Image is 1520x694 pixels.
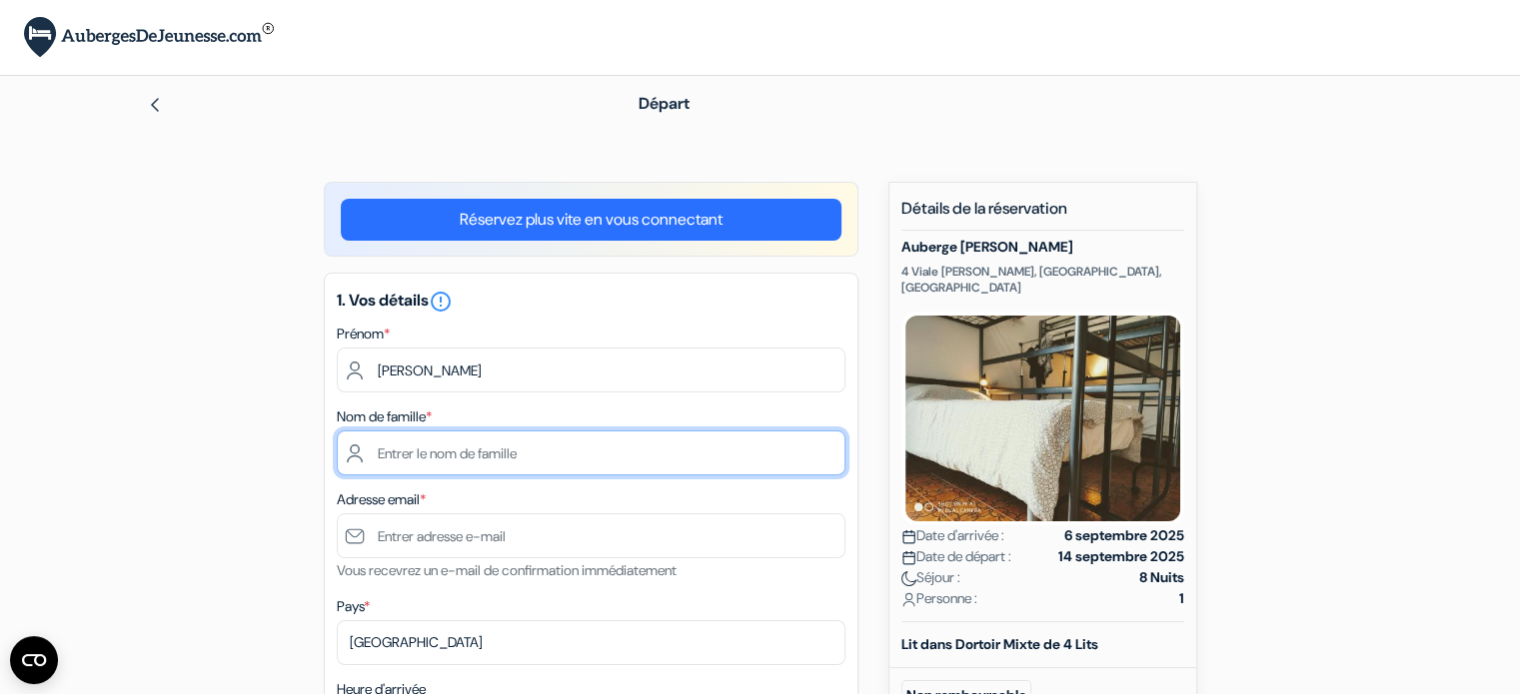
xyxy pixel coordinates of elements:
[337,430,845,475] input: Entrer le nom de famille
[1064,525,1184,546] strong: 6 septembre 2025
[901,567,960,588] span: Séjour :
[337,406,432,427] label: Nom de famille
[337,561,677,579] small: Vous recevrez un e-mail de confirmation immédiatement
[147,97,163,113] img: left_arrow.svg
[901,635,1098,653] b: Lit dans Dortoir Mixte de 4 Lits
[901,592,916,607] img: user_icon.svg
[341,199,841,241] a: Réservez plus vite en vous connectant
[1179,588,1184,609] strong: 1
[901,529,916,544] img: calendar.svg
[429,290,453,314] i: error_outline
[337,324,390,345] label: Prénom
[337,596,370,617] label: Pays
[901,199,1184,231] h5: Détails de la réservation
[639,93,690,114] span: Départ
[1139,567,1184,588] strong: 8 Nuits
[337,513,845,558] input: Entrer adresse e-mail
[337,290,845,314] h5: 1. Vos détails
[429,290,453,311] a: error_outline
[1058,546,1184,567] strong: 14 septembre 2025
[10,636,58,684] button: Ouvrir le widget CMP
[24,17,274,58] img: AubergesDeJeunesse.com
[337,489,426,510] label: Adresse email
[337,347,845,392] input: Entrez votre prénom
[901,550,916,565] img: calendar.svg
[901,571,916,586] img: moon.svg
[901,546,1011,567] span: Date de départ :
[901,264,1184,296] p: 4 Viale [PERSON_NAME], [GEOGRAPHIC_DATA], [GEOGRAPHIC_DATA]
[901,525,1004,546] span: Date d'arrivée :
[901,588,977,609] span: Personne :
[901,239,1184,256] h5: Auberge [PERSON_NAME]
